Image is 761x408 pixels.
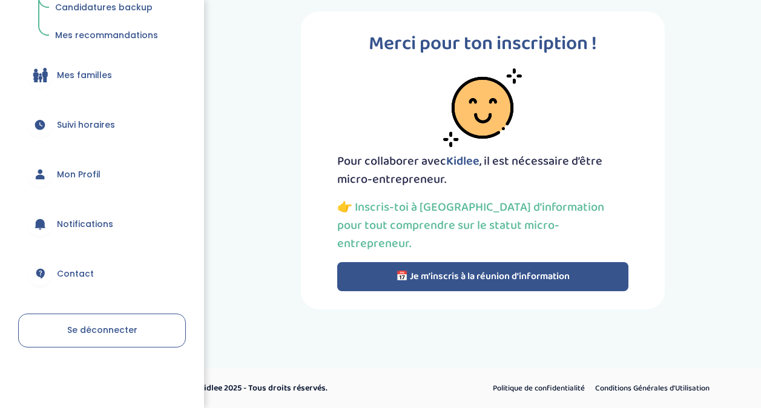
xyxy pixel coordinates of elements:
span: Mes recommandations [55,29,158,41]
p: © Kidlee 2025 - Tous droits réservés. [191,382,432,395]
p: Pour collaborer avec , il est nécessaire d’être micro-entrepreneur. [337,152,628,188]
span: Se déconnecter [67,324,137,336]
span: Notifications [57,218,113,231]
a: Conditions Générales d’Utilisation [591,381,714,396]
a: Suivi horaires [18,103,186,146]
a: Mes recommandations [47,24,186,47]
p: 👉 Inscris-toi à [GEOGRAPHIC_DATA] d’information pour tout comprendre sur le statut micro-entrepre... [337,198,628,252]
span: Mon Profil [57,168,100,181]
a: Politique de confidentialité [489,381,589,396]
a: Se déconnecter [18,314,186,347]
img: smiley-face [443,68,522,147]
a: Mon Profil [18,153,186,196]
p: Merci pour ton inscription ! [337,30,628,59]
a: Notifications [18,202,186,246]
span: Candidatures backup [55,1,153,13]
span: Suivi horaires [57,119,115,131]
span: Kidlee [446,151,479,171]
button: 📅 Je m’inscris à la réunion d’information [337,262,628,291]
a: Contact [18,252,186,295]
span: Contact [57,268,94,280]
span: Mes familles [57,69,112,82]
a: Mes familles [18,53,186,97]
